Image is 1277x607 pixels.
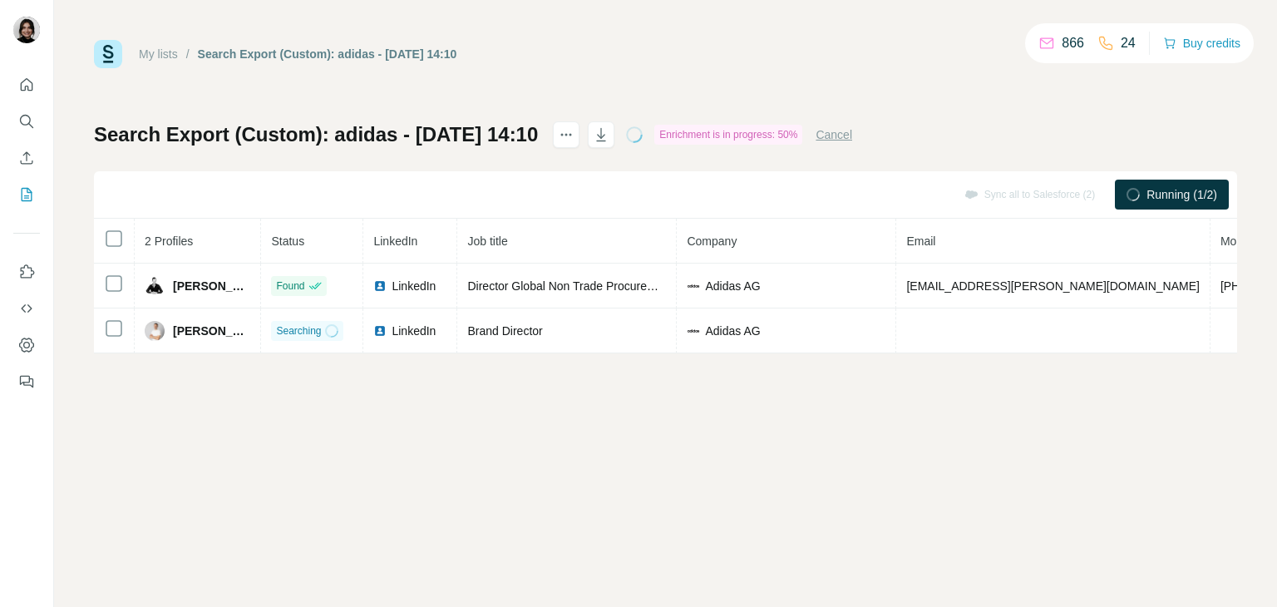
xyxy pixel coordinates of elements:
a: My lists [139,47,178,61]
img: Avatar [13,17,40,43]
img: Avatar [145,321,165,341]
span: LinkedIn [392,323,436,339]
span: Adidas AG [705,278,760,294]
button: Feedback [13,367,40,397]
span: [EMAIL_ADDRESS][PERSON_NAME][DOMAIN_NAME] [906,279,1199,293]
li: / [186,46,190,62]
img: LinkedIn logo [373,279,387,293]
img: Avatar [145,276,165,296]
div: Enrichment is in progress: 50% [654,125,802,145]
button: Search [13,106,40,136]
span: LinkedIn [392,278,436,294]
img: Surfe Logo [94,40,122,68]
span: LinkedIn [373,234,417,248]
img: LinkedIn logo [373,324,387,338]
span: Email [906,234,935,248]
span: Adidas AG [705,323,760,339]
span: Mobile [1220,234,1255,248]
span: Company [687,234,737,248]
span: [PERSON_NAME] [173,323,250,339]
button: Use Surfe on LinkedIn [13,257,40,287]
button: My lists [13,180,40,210]
span: Director Global Non Trade Procurement - Category Lead Application Services [467,279,866,293]
button: actions [553,121,579,148]
button: Dashboard [13,330,40,360]
button: Buy credits [1163,32,1240,55]
span: Brand Director [467,324,542,338]
span: [PERSON_NAME] [173,278,250,294]
span: Searching [276,323,321,338]
div: Search Export (Custom): adidas - [DATE] 14:10 [198,46,457,62]
span: Found [276,279,304,294]
span: Job title [467,234,507,248]
span: 2 Profiles [145,234,193,248]
h1: Search Export (Custom): adidas - [DATE] 14:10 [94,121,538,148]
button: Enrich CSV [13,143,40,173]
p: 866 [1062,33,1084,53]
img: company-logo [687,279,700,293]
p: 24 [1121,33,1136,53]
button: Cancel [816,126,852,143]
img: company-logo [687,324,700,338]
button: Use Surfe API [13,294,40,323]
span: Running (1/2) [1146,186,1217,203]
span: Status [271,234,304,248]
button: Quick start [13,70,40,100]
